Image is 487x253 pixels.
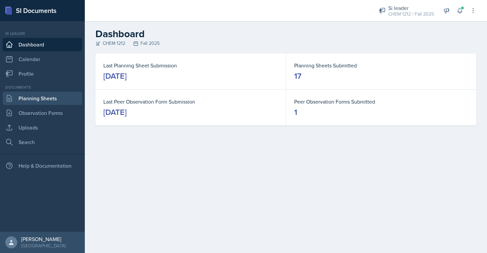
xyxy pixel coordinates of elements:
[95,28,476,40] h2: Dashboard
[294,107,297,118] div: 1
[3,135,82,149] a: Search
[3,52,82,66] a: Calendar
[3,92,82,105] a: Planning Sheets
[3,38,82,51] a: Dashboard
[294,98,468,106] dt: Peer Observation Forms Submitted
[3,121,82,134] a: Uploads
[3,159,82,172] div: Help & Documentation
[95,40,476,47] div: CHEM 1212 Fall 2025
[388,11,434,18] div: CHEM 1212 / Fall 2025
[103,107,127,118] div: [DATE]
[3,31,82,37] div: Si leader
[103,98,278,106] dt: Last Peer Observation Form Submission
[294,71,301,81] div: 17
[21,242,66,249] div: [GEOGRAPHIC_DATA]
[103,61,278,69] dt: Last Planning Sheet Submission
[3,106,82,120] a: Observation Forms
[3,67,82,80] a: Profile
[21,236,66,242] div: [PERSON_NAME]
[103,71,127,81] div: [DATE]
[294,61,468,69] dt: Planning Sheets Submitted
[3,84,82,90] div: Documents
[388,4,434,12] div: Si leader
